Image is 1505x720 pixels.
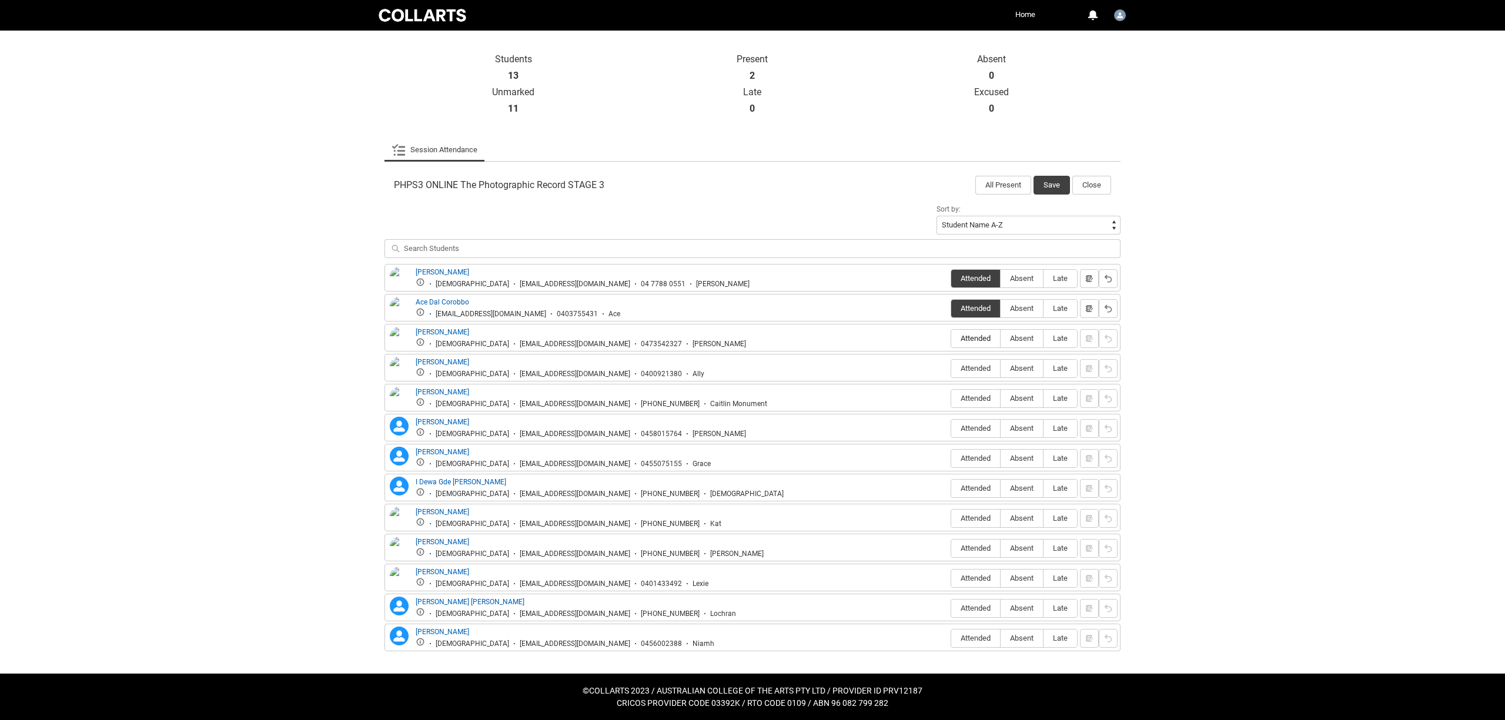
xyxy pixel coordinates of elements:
div: Niamh [693,639,714,648]
p: Students [394,53,633,65]
div: [EMAIL_ADDRESS][DOMAIN_NAME] [520,550,630,558]
a: I Dewa Gde [PERSON_NAME] [416,478,506,486]
span: Attended [951,634,1000,642]
input: Search Students [384,239,1121,258]
button: Reset [1099,509,1118,528]
div: [PHONE_NUMBER] [641,520,700,528]
strong: 2 [750,70,755,82]
span: Attended [951,394,1000,403]
div: [EMAIL_ADDRESS][DOMAIN_NAME] [520,370,630,379]
button: User Profile User16708864153372666841 [1111,5,1129,24]
span: Absent [1001,484,1043,493]
span: Absent [1001,574,1043,582]
div: [DEMOGRAPHIC_DATA] [436,430,509,438]
div: [PHONE_NUMBER] [641,490,700,498]
div: 0456002388 [641,639,682,648]
strong: 0 [989,70,994,82]
span: Absent [1001,424,1043,433]
span: Attended [951,334,1000,343]
span: Attended [951,274,1000,283]
button: Reset [1099,269,1118,288]
button: Reset [1099,419,1118,438]
a: Session Attendance [392,138,477,162]
div: [EMAIL_ADDRESS][DOMAIN_NAME] [520,400,630,408]
a: [PERSON_NAME] [416,418,469,426]
span: Late [1044,424,1077,433]
a: [PERSON_NAME] [416,508,469,516]
span: Attended [951,454,1000,463]
a: [PERSON_NAME] [416,538,469,546]
div: [DEMOGRAPHIC_DATA] [436,460,509,468]
span: Attended [951,364,1000,373]
span: PHPS3 ONLINE The Photographic Record STAGE 3 [394,179,604,191]
span: Absent [1001,604,1043,612]
span: Late [1044,514,1077,523]
div: 0473542327 [641,340,682,349]
img: Lexie McHarg [390,567,409,592]
div: Ace [608,310,620,319]
lightning-icon: Lochran Doherty [390,597,409,615]
div: [PERSON_NAME] [710,550,764,558]
span: Late [1044,544,1077,552]
button: Reset [1099,539,1118,558]
span: Late [1044,484,1077,493]
lightning-icon: Grace Talintyre [390,447,409,466]
span: Late [1044,394,1077,403]
div: [DEMOGRAPHIC_DATA] [436,639,509,648]
div: [EMAIL_ADDRESS][DOMAIN_NAME] [520,520,630,528]
span: Late [1044,454,1077,463]
button: Close [1072,176,1111,195]
div: [EMAIL_ADDRESS][DOMAIN_NAME] [520,460,630,468]
strong: 13 [508,70,519,82]
span: Absent [1001,394,1043,403]
button: Reset [1099,629,1118,648]
div: [DEMOGRAPHIC_DATA] [436,370,509,379]
p: Late [633,86,872,98]
div: [PHONE_NUMBER] [641,400,700,408]
div: 04 7788 0551 [641,280,685,289]
a: [PERSON_NAME] [PERSON_NAME] [416,598,524,606]
img: Alexandra Lockhart [390,357,409,383]
p: Unmarked [394,86,633,98]
strong: 11 [508,103,519,115]
button: Reset [1099,599,1118,618]
div: [EMAIL_ADDRESS][DOMAIN_NAME] [520,610,630,618]
button: Save [1034,176,1070,195]
div: Kat [710,520,721,528]
strong: 0 [989,103,994,115]
span: Absent [1001,514,1043,523]
span: Absent [1001,274,1043,283]
lightning-icon: Niamh Inkster [390,627,409,645]
span: Late [1044,604,1077,612]
a: [PERSON_NAME] [416,628,469,636]
a: [PERSON_NAME] [416,568,469,576]
button: Notes [1080,299,1099,318]
button: Reset [1099,449,1118,468]
button: Reset [1099,569,1118,588]
div: [PHONE_NUMBER] [641,550,700,558]
span: Absent [1001,364,1043,373]
div: 0458015764 [641,430,682,438]
span: Late [1044,574,1077,582]
span: Attended [951,484,1000,493]
img: User16708864153372666841 [1114,9,1126,21]
a: [PERSON_NAME] [416,388,469,396]
div: 0400921380 [641,370,682,379]
span: Absent [1001,454,1043,463]
div: [DEMOGRAPHIC_DATA] [436,340,509,349]
button: Notes [1080,269,1099,288]
span: Absent [1001,334,1043,343]
lightning-icon: Daniel Watt [390,417,409,436]
span: Late [1044,364,1077,373]
span: Attended [951,514,1000,523]
div: 0403755431 [557,310,598,319]
div: 0401433492 [641,580,682,588]
a: Ace Dal Corobbo [416,298,469,306]
div: [DEMOGRAPHIC_DATA] [436,520,509,528]
div: [EMAIL_ADDRESS][DOMAIN_NAME] [520,430,630,438]
img: Abigail Jeffree [390,267,409,293]
button: Reset [1099,479,1118,498]
div: [DEMOGRAPHIC_DATA] [436,280,509,289]
p: Excused [872,86,1111,98]
div: [EMAIL_ADDRESS][DOMAIN_NAME] [520,340,630,349]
